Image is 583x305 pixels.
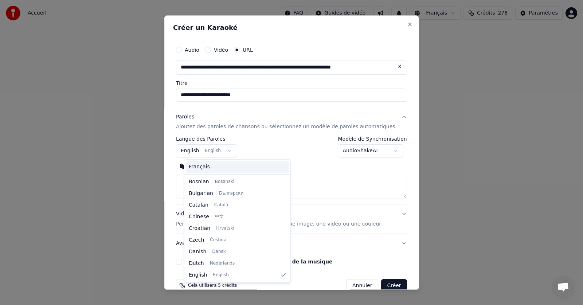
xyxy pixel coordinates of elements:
[189,271,207,279] span: English
[210,237,226,243] span: Čeština
[189,248,206,255] span: Danish
[189,202,208,209] span: Catalan
[212,249,226,255] span: Dansk
[189,225,210,232] span: Croatian
[210,261,235,266] span: Nederlands
[215,179,234,185] span: Bosanski
[214,202,228,208] span: Català
[189,190,213,197] span: Bulgarian
[189,178,209,185] span: Bosnian
[189,163,210,171] span: Français
[189,236,204,244] span: Czech
[213,272,229,278] span: English
[216,226,234,231] span: Hrvatski
[215,214,224,220] span: 中文
[219,191,243,196] span: Български
[189,260,204,267] span: Dutch
[189,213,209,220] span: Chinese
